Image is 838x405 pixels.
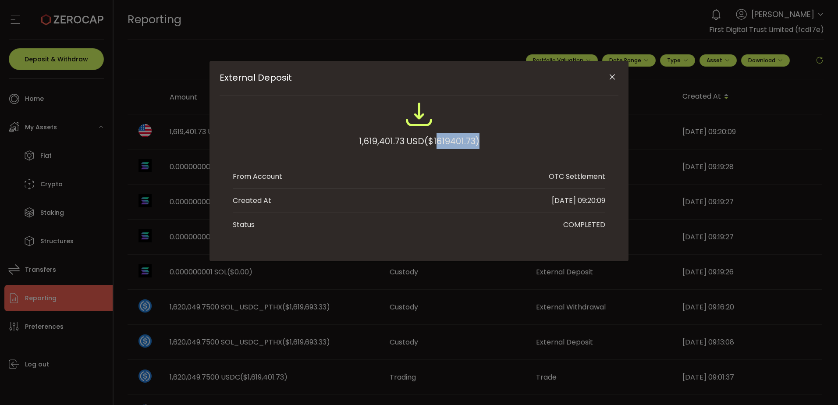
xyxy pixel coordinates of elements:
div: [DATE] 09:20:09 [552,195,605,206]
div: External Deposit [209,61,628,261]
div: From Account [233,171,282,182]
span: External Deposit [220,72,579,83]
div: COMPLETED [563,220,605,230]
button: Close [604,70,620,85]
div: OTC Settlement [549,171,605,182]
div: Created At [233,195,271,206]
div: 1,619,401.73 USD [359,133,479,149]
iframe: Chat Widget [794,363,838,405]
div: Status [233,220,255,230]
span: ($1619401.73) [424,133,479,149]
